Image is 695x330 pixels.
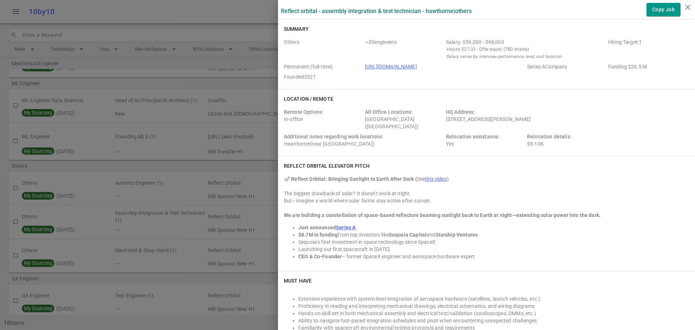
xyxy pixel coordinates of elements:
span: Remote Options: [284,109,323,115]
div: [GEOGRAPHIC_DATA] ([GEOGRAPHIC_DATA]) [365,108,443,130]
span: Additional notes regarding work locations: [284,134,383,139]
div: $5-10K [527,133,605,147]
strong: $8.7M in funding [298,232,338,238]
div: [STREET_ADDRESS][PERSON_NAME] [446,108,605,130]
a: Series A [336,225,355,230]
span: Company URL [365,63,524,70]
button: Copy Job [646,3,681,16]
div: See ) [284,175,689,183]
strong: 🚀 Reflect Orbital: Bringing Sunlight to Earth After Dark ( [284,176,417,182]
div: In-office [284,108,362,130]
span: Roles [284,38,362,60]
span: HQ Address: [446,109,475,115]
strong: We are building a constellation of space-based reflectors beaming sunlight back to Earth at night... [284,212,601,218]
strong: Just announced [298,225,336,230]
span: Hiring Target [608,38,686,60]
div: Yes [446,133,524,147]
span: Job Type [284,63,362,70]
li: – former SpaceX engineer and aerospace hardware expert [298,253,689,260]
span: Relocation assistance: [446,134,500,139]
h6: Reflect Orbital elevator pitch [284,162,370,170]
div: Salary Range [446,38,605,46]
strong: CEO & Co-Founder [298,254,342,259]
i: Salary varies by interview performance, level, and location. [446,54,563,59]
li: Ability to navigate fast-paced integration schedules and pivot when encountering unexpected chall... [298,317,689,324]
i: close [683,3,692,12]
a: [URL][DOMAIN_NAME] [365,64,417,70]
strong: Starship Ventures [435,232,478,238]
li: from top investors like and [298,231,689,238]
h6: Summary [284,25,309,33]
label: Reflect Orbital - Assembly Integration & Test Technician - Hawthorne | Others [281,8,472,14]
strong: Sequoia Capital [389,232,426,238]
span: Relocation details: [527,134,572,139]
span: Employer Founding [608,63,686,70]
div: Hawthorne(near [GEOGRAPHIC_DATA]) [284,133,443,147]
div: The biggest drawback of solar? It doesn’t work at night. [284,190,689,197]
h6: Must Have [284,277,312,284]
div: But—imagine a world where solar farms stay active after sunset. [284,197,689,204]
a: this video [425,176,447,182]
span: All Office Locations: [365,109,413,115]
li: Proficiency in reading and interpreting mechanical drawings, electrical schematics, and wiring di... [298,302,689,310]
span: Employer Founded [284,73,362,80]
li: Hands-on skill set in both mechanical assembly and electrical test/validation (oscilloscopes, DMM... [298,310,689,317]
span: Team Count [365,38,443,60]
span: Employer Stage e.g. Series A [527,63,605,70]
li: Launching our first spacecraft in [DATE]. [298,246,689,253]
li: Sequoia’s first investment in space technology since SpaceX [298,238,689,246]
li: Extensive experience with system-level integration of aerospace hardware (satellites, launch vehi... [298,295,689,302]
small: - Hourly $27-33 - Offer equity (TBD shares) [446,46,605,53]
h6: Location / Remote [284,95,333,103]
